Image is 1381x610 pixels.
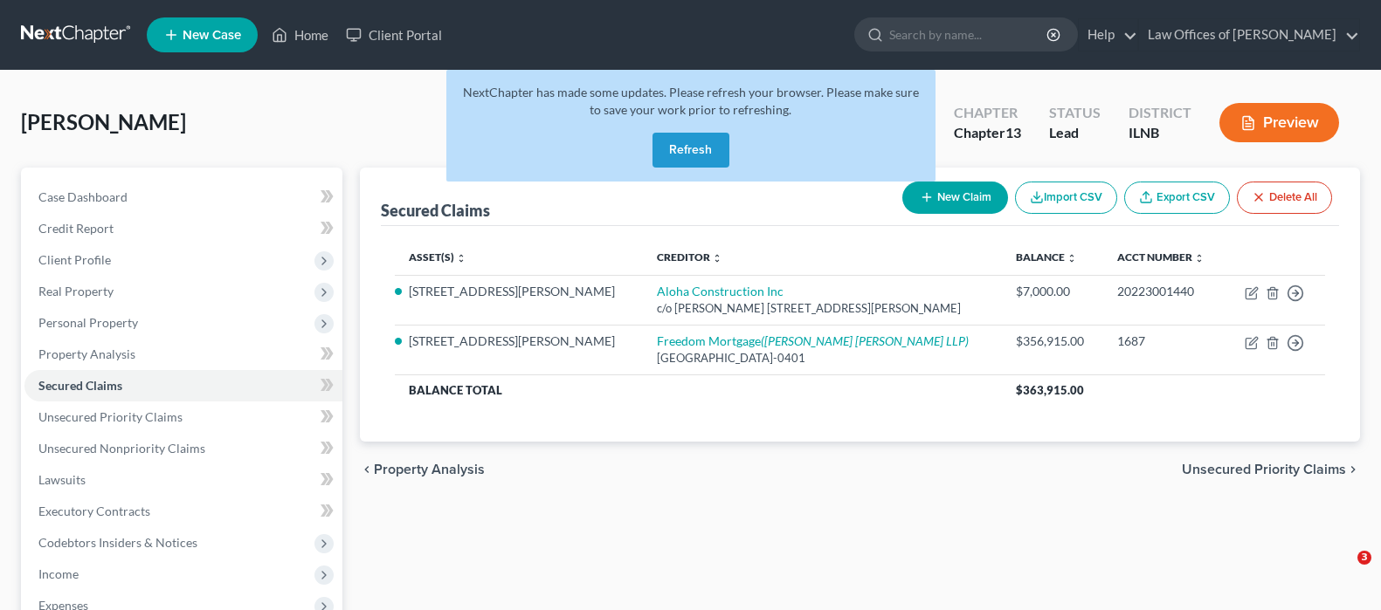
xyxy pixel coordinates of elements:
[24,401,342,433] a: Unsecured Priority Claims
[653,133,729,168] button: Refresh
[38,252,111,267] span: Client Profile
[1015,182,1117,214] button: Import CSV
[24,370,342,401] a: Secured Claims
[24,339,342,370] a: Property Analysis
[1237,182,1332,214] button: Delete All
[409,332,628,350] li: [STREET_ADDRESS][PERSON_NAME]
[24,213,342,244] a: Credit Report
[1219,103,1339,142] button: Preview
[1079,19,1137,51] a: Help
[1117,283,1212,300] div: 20223001440
[38,221,114,236] span: Credit Report
[38,284,114,298] span: Real Property
[463,85,919,117] span: NextChapter has made some updates. Please refresh your browser. Please make sure to save your wor...
[1357,551,1371,565] span: 3
[38,315,138,330] span: Personal Property
[1016,250,1077,264] a: Balance unfold_more
[1016,332,1089,350] div: $356,915.00
[24,182,342,213] a: Case Dashboard
[1322,551,1364,593] iframe: Intercom live chat
[1129,103,1191,123] div: District
[1182,463,1346,476] span: Unsecured Priority Claims
[1129,123,1191,143] div: ILNB
[38,504,150,518] span: Executory Contracts
[657,250,722,264] a: Creditor unfold_more
[657,300,988,317] div: c/o [PERSON_NAME] [STREET_ADDRESS][PERSON_NAME]
[38,346,135,361] span: Property Analysis
[183,29,241,42] span: New Case
[38,189,128,204] span: Case Dashboard
[374,463,485,476] span: Property Analysis
[38,378,122,393] span: Secured Claims
[395,374,1002,406] th: Balance Total
[657,350,988,367] div: [GEOGRAPHIC_DATA]-0401
[409,283,628,300] li: [STREET_ADDRESS][PERSON_NAME]
[954,123,1021,143] div: Chapter
[1067,253,1077,264] i: unfold_more
[954,103,1021,123] div: Chapter
[263,19,337,51] a: Home
[360,463,485,476] button: chevron_left Property Analysis
[761,333,969,348] i: ([PERSON_NAME] [PERSON_NAME] LLP)
[1049,123,1101,143] div: Lead
[38,441,205,456] span: Unsecured Nonpriority Claims
[712,253,722,264] i: unfold_more
[657,333,969,348] a: Freedom Mortgage([PERSON_NAME] [PERSON_NAME] LLP)
[24,496,342,527] a: Executory Contracts
[38,472,86,487] span: Lawsuits
[902,182,1008,214] button: New Claim
[24,464,342,496] a: Lawsuits
[337,19,451,51] a: Client Portal
[360,463,374,476] i: chevron_left
[381,200,490,221] div: Secured Claims
[21,109,186,134] span: [PERSON_NAME]
[409,250,466,264] a: Asset(s) unfold_more
[1049,103,1101,123] div: Status
[1182,463,1360,476] button: Unsecured Priority Claims chevron_right
[1117,250,1205,264] a: Acct Number unfold_more
[1016,383,1084,397] span: $363,915.00
[1194,253,1205,264] i: unfold_more
[657,284,784,298] a: Aloha Construction Inc
[1016,283,1089,300] div: $7,000.00
[889,18,1049,51] input: Search by name...
[1139,19,1359,51] a: Law Offices of [PERSON_NAME]
[38,409,183,424] span: Unsecured Priority Claims
[38,535,197,550] span: Codebtors Insiders & Notices
[456,253,466,264] i: unfold_more
[38,566,79,581] span: Income
[1117,332,1212,350] div: 1687
[1346,463,1360,476] i: chevron_right
[1005,124,1021,141] span: 13
[24,433,342,464] a: Unsecured Nonpriority Claims
[1124,182,1230,214] a: Export CSV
